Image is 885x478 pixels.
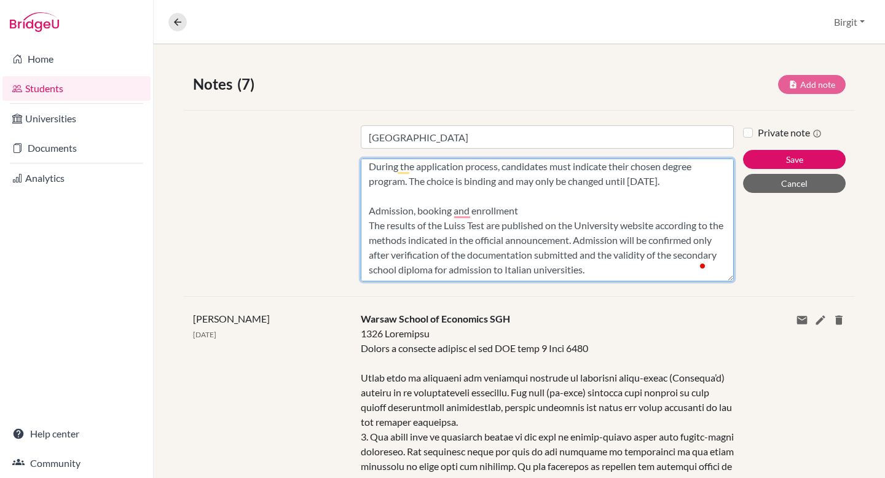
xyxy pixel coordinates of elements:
button: Birgit [828,10,870,34]
label: Private note [758,125,822,140]
span: (7) [237,73,259,95]
a: Help center [2,421,151,446]
span: [DATE] [193,330,216,339]
a: Community [2,451,151,476]
a: Documents [2,136,151,160]
span: Notes [193,73,237,95]
button: Save [743,150,846,169]
img: Bridge-U [10,12,59,32]
span: Warsaw School of Economics SGH [361,313,510,324]
a: Analytics [2,166,151,190]
span: [PERSON_NAME] [193,313,270,324]
textarea: To enrich screen reader interactions, please activate Accessibility in Grammarly extension settings [361,159,734,281]
a: Home [2,47,151,71]
a: Universities [2,106,151,131]
button: Cancel [743,174,846,193]
input: Note title (required) [361,125,734,149]
a: Students [2,76,151,101]
button: Add note [778,75,846,94]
